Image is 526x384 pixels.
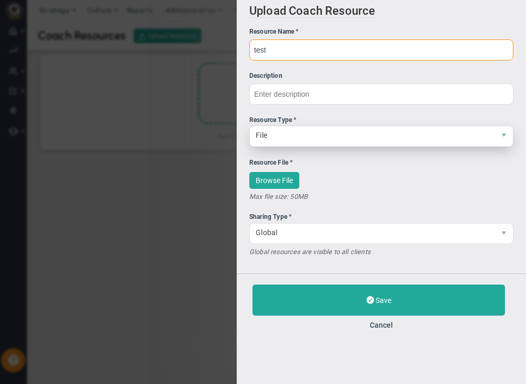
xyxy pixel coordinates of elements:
input: Enter description [249,84,513,105]
span: File [250,126,495,144]
span: Resource File * [249,159,292,166]
div: Resource Name * [249,27,513,37]
span: select [495,126,513,146]
span: Browse File [256,176,293,185]
div: Sharing Type * [249,212,513,222]
span: Global [250,224,495,241]
div: Description [249,71,513,81]
div: Resource Type * [249,115,513,125]
span: Save [376,296,391,305]
button: Save [252,285,505,316]
button: Cancel [252,321,510,329]
em: Global resources are visible to all clients [249,248,370,256]
button: Browse File [249,172,299,189]
h2: Upload Coach Resource [249,6,375,18]
input: Enter resource name [249,39,513,60]
em: Max file size: 50MB [249,193,308,200]
span: select [495,224,513,244]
